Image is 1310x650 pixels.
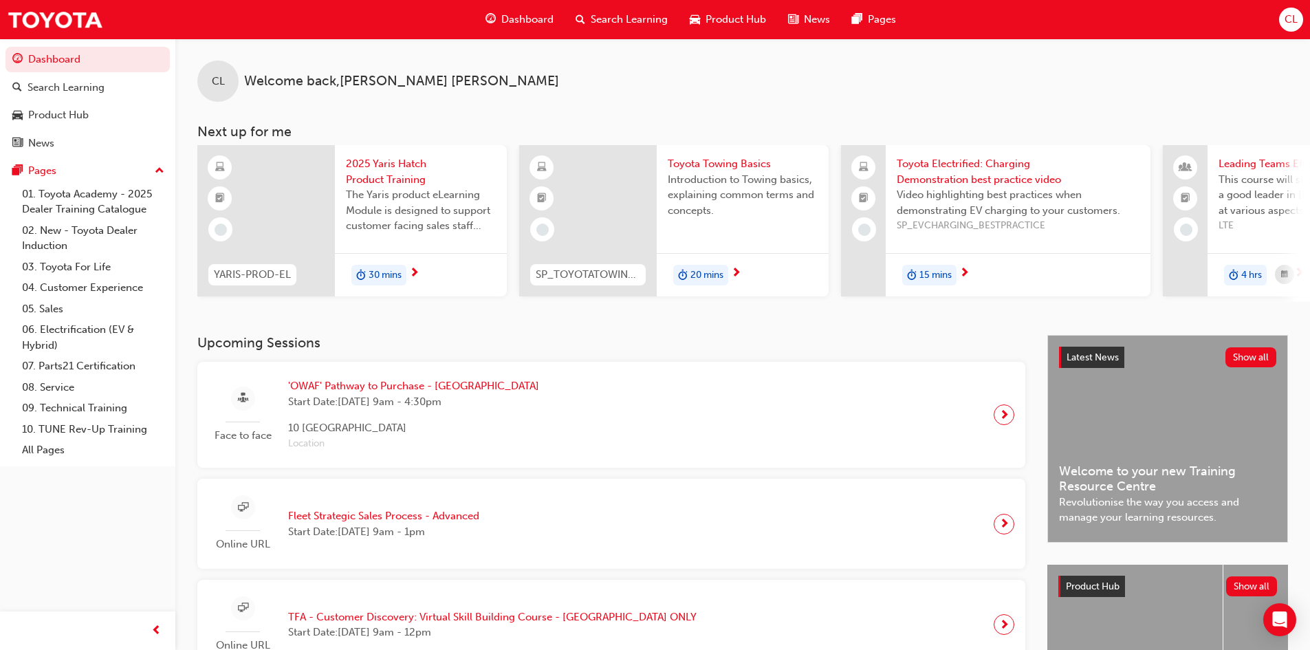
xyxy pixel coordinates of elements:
h3: Upcoming Sessions [197,335,1025,351]
span: TFA - Customer Discovery: Virtual Skill Building Course - [GEOGRAPHIC_DATA] ONLY [288,609,697,625]
span: Search Learning [591,12,668,28]
a: news-iconNews [777,6,841,34]
span: prev-icon [151,622,162,640]
div: Open Intercom Messenger [1263,603,1296,636]
span: car-icon [12,109,23,122]
span: News [804,12,830,28]
span: next-icon [409,268,419,280]
span: sessionType_ONLINE_URL-icon [238,499,248,517]
span: Welcome to your new Training Resource Centre [1059,464,1276,495]
a: car-iconProduct Hub [679,6,777,34]
a: Online URLFleet Strategic Sales Process - AdvancedStart Date:[DATE] 9am - 1pm [208,490,1014,558]
h3: Next up for me [175,124,1310,140]
span: Pages [868,12,896,28]
a: 08. Service [17,377,170,398]
div: Pages [28,163,56,179]
span: learningRecordVerb_NONE-icon [215,224,227,236]
span: Online URL [208,537,277,552]
a: search-iconSearch Learning [565,6,679,34]
span: CL [1285,12,1298,28]
span: 10 [GEOGRAPHIC_DATA] [288,420,539,436]
span: guage-icon [12,54,23,66]
a: guage-iconDashboard [474,6,565,34]
span: 30 mins [369,268,402,283]
span: sessionType_ONLINE_URL-icon [238,600,248,617]
button: DashboardSearch LearningProduct HubNews [6,44,170,158]
span: Toyota Electrified: Charging Demonstration best practice video [897,156,1139,187]
span: 4 hrs [1241,268,1262,283]
span: duration-icon [356,266,366,284]
span: booktick-icon [215,190,225,208]
span: booktick-icon [1181,190,1190,208]
a: All Pages [17,440,170,461]
div: Search Learning [28,80,105,96]
a: 03. Toyota For Life [17,257,170,278]
a: Latest NewsShow allWelcome to your new Training Resource CentreRevolutionise the way you access a... [1047,335,1288,543]
div: News [28,136,54,151]
a: Dashboard [6,47,170,72]
span: 'OWAF' Pathway to Purchase - [GEOGRAPHIC_DATA] [288,378,539,394]
span: next-icon [1294,268,1304,280]
span: 15 mins [919,268,952,283]
div: Product Hub [28,107,89,123]
span: SP_TOYOTATOWING_0424 [536,267,640,283]
span: sessionType_FACE_TO_FACE-icon [238,390,248,407]
a: 02. New - Toyota Dealer Induction [17,220,170,257]
span: Video highlighting best practices when demonstrating EV charging to your customers. [897,187,1139,218]
span: calendar-icon [1281,266,1288,283]
span: learningResourceType_ELEARNING-icon [537,159,547,177]
span: Start Date: [DATE] 9am - 1pm [288,524,479,540]
a: Latest NewsShow all [1059,347,1276,369]
span: YARIS-PROD-EL [214,267,291,283]
a: SP_TOYOTATOWING_0424Toyota Towing BasicsIntroduction to Towing basics, explaining common terms an... [519,145,829,296]
a: Face to face'OWAF' Pathway to Purchase - [GEOGRAPHIC_DATA]Start Date:[DATE] 9am - 4:30pm10 [GEOGR... [208,373,1014,457]
span: laptop-icon [859,159,869,177]
span: pages-icon [12,165,23,177]
a: News [6,131,170,156]
a: Toyota Electrified: Charging Demonstration best practice videoVideo highlighting best practices w... [841,145,1150,296]
a: Product Hub [6,102,170,128]
span: CL [212,74,225,89]
a: 10. TUNE Rev-Up Training [17,419,170,440]
span: learningRecordVerb_NONE-icon [1180,224,1192,236]
span: booktick-icon [537,190,547,208]
button: Pages [6,158,170,184]
span: Toyota Towing Basics [668,156,818,172]
span: search-icon [12,82,22,94]
span: news-icon [788,11,798,28]
span: next-icon [999,405,1009,424]
span: SP_EVCHARGING_BESTPRACTICE [897,218,1139,234]
span: search-icon [576,11,585,28]
span: Latest News [1067,351,1119,363]
span: people-icon [1181,159,1190,177]
span: duration-icon [678,266,688,284]
a: pages-iconPages [841,6,907,34]
span: 2025 Yaris Hatch Product Training [346,156,496,187]
a: Product HubShow all [1058,576,1277,598]
span: next-icon [999,514,1009,534]
button: Show all [1225,347,1277,367]
span: Location [288,436,539,452]
span: Revolutionise the way you access and manage your learning resources. [1059,495,1276,526]
span: Introduction to Towing basics, explaining common terms and concepts. [668,172,818,219]
span: The Yaris product eLearning Module is designed to support customer facing sales staff with introd... [346,187,496,234]
span: 20 mins [690,268,723,283]
span: news-icon [12,138,23,150]
span: duration-icon [907,266,917,284]
a: 01. Toyota Academy - 2025 Dealer Training Catalogue [17,184,170,220]
a: 07. Parts21 Certification [17,356,170,377]
a: 04. Customer Experience [17,277,170,299]
span: Fleet Strategic Sales Process - Advanced [288,508,479,524]
span: guage-icon [485,11,496,28]
span: learningResourceType_ELEARNING-icon [215,159,225,177]
button: Show all [1226,576,1278,596]
span: Dashboard [501,12,554,28]
a: 09. Technical Training [17,398,170,419]
span: Start Date: [DATE] 9am - 4:30pm [288,394,539,410]
img: Trak [7,4,103,35]
span: pages-icon [852,11,862,28]
a: YARIS-PROD-EL2025 Yaris Hatch Product TrainingThe Yaris product eLearning Module is designed to s... [197,145,507,296]
span: next-icon [999,615,1009,634]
